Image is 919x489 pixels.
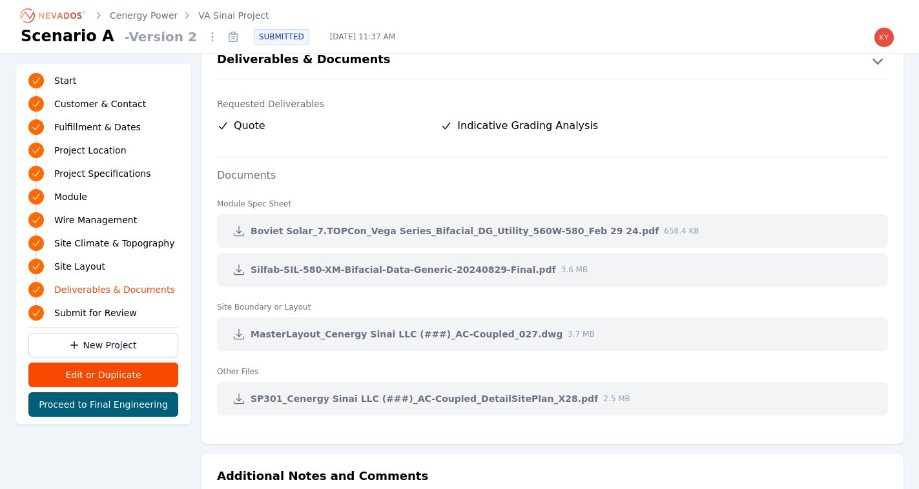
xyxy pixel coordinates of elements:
span: 3.6 MB [561,264,588,275]
span: 2.5 MB [603,394,630,404]
span: 658.4 KB [664,226,699,236]
span: MasterLayout_Cenergy Sinai LLC (###)_AC-Coupled_027.dwg [251,328,563,341]
span: Submit for Review [54,306,137,319]
dt: Module Spec Sheet [217,188,888,209]
span: [DATE] 11:37 AM [320,32,406,42]
span: Site Climate & Topography [54,237,174,250]
nav: Progress [28,72,178,322]
h2: Additional Notes and Comments [217,467,428,485]
h2: Deliverables & Documents [217,50,391,71]
span: Indicative Grading Analysis [457,118,598,134]
button: Proceed to Final Engineering [28,392,178,417]
div: SUBMITTED [254,29,309,45]
span: Customer & Contact [54,97,146,110]
span: Quote [234,118,265,134]
span: Fulfillment & Dates [54,121,141,134]
button: Edit or Duplicate [28,363,178,387]
label: Documents [201,169,291,181]
span: Site Layout [54,260,105,273]
a: Cenergy Power [110,9,178,22]
a: New Project [28,333,178,357]
button: Deliverables & Documents [201,50,904,71]
span: Start [54,74,76,87]
span: Wire Management [54,214,137,226]
span: Silfab-SIL-580-XM-Bifacial-Data-Generic-20240829-Final.pdf [251,263,556,276]
a: VA Sinai Project [198,9,269,22]
h1: Scenario A [21,26,114,46]
span: SP301_Cenergy Sinai LLC (###)_AC-Coupled_DetailSitePlan_X28.pdf [251,392,598,405]
span: Deliverables & Documents [54,283,175,296]
label: Requested Deliverables [217,97,888,110]
dt: Site Boundary or Layout [217,292,888,312]
span: 3.7 MB [568,329,594,339]
dt: Other Files [217,356,888,377]
nav: Breadcrumb [21,5,269,26]
span: Project Specifications [54,167,151,180]
span: Module [54,190,87,203]
span: Project Location [54,144,127,157]
span: Boviet Solar_7.TOPCon_Vega Series_Bifacial_DG_Utility_560W-580_Feb 29 24.pdf [251,225,659,237]
img: kyle.macdougall@nevados.solar [874,27,894,48]
span: - Version 2 [119,28,202,46]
